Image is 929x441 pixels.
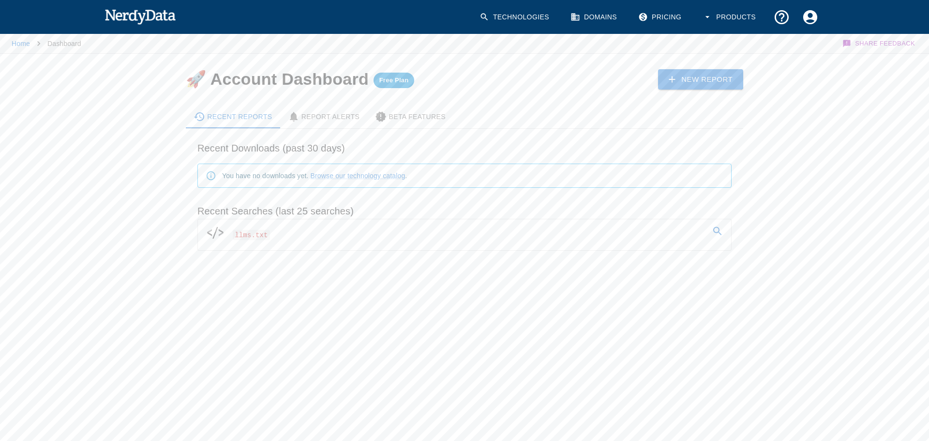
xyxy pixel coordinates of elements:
[474,3,557,31] a: Technologies
[374,70,415,88] a: Free Plan
[233,230,270,240] span: llms.txt
[186,70,414,88] h4: 🚀 Account Dashboard
[658,69,743,90] a: New Report
[198,219,731,246] a: llms.txt
[47,39,81,48] p: Dashboard
[767,3,796,31] button: Support and Documentation
[881,372,917,409] iframe: Drift Widget Chat Controller
[632,3,689,31] a: Pricing
[12,40,30,47] a: Home
[374,76,415,84] span: Free Plan
[105,7,176,26] img: NerdyData.com
[841,34,917,53] button: Share Feedback
[565,3,625,31] a: Domains
[194,111,272,122] div: Recent Reports
[311,172,405,180] a: Browse our technology catalog
[12,34,81,53] nav: breadcrumb
[375,111,446,122] div: Beta Features
[222,167,407,184] div: You have no downloads yet. .
[288,111,360,122] div: Report Alerts
[197,203,732,219] h6: Recent Searches (last 25 searches)
[796,3,824,31] button: Account Settings
[197,140,732,156] h6: Recent Downloads (past 30 days)
[697,3,764,31] button: Products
